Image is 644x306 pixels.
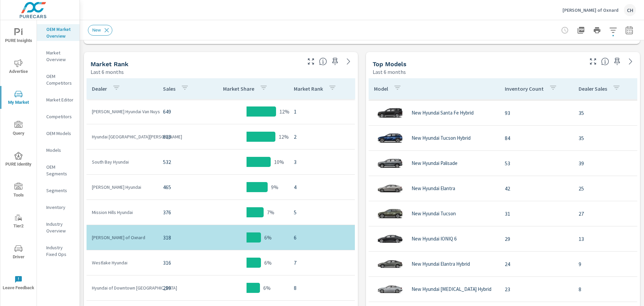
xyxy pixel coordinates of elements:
div: New [88,25,112,36]
p: 7% [267,208,274,216]
p: 42 [505,184,568,192]
p: New Hyundai Tucson Hybrid [412,135,471,141]
p: 84 [505,134,568,142]
span: Tools [2,183,35,199]
p: 4 [294,183,350,191]
p: Market Rank [294,85,323,92]
h5: Top Models [373,60,407,68]
p: 6 [294,233,350,242]
p: 316 [163,259,199,267]
p: 6% [264,259,272,267]
a: See more details in report [625,56,636,67]
p: OEM Market Overview [46,26,74,39]
p: 29 [505,235,568,243]
p: Mission Hills Hyundai [92,209,152,216]
p: Market Editor [46,96,74,103]
button: Print Report [590,24,604,37]
div: Inventory [37,202,79,212]
p: Segments [46,187,74,194]
p: Market Overview [46,49,74,63]
span: PURE Identity [2,152,35,168]
div: OEM Models [37,128,79,138]
p: Last 6 months [373,68,406,76]
span: Advertise [2,59,35,76]
button: Select Date Range [623,24,636,37]
p: Industry Overview [46,221,74,234]
p: New Hyundai Tucson [412,211,456,217]
p: 27 [579,210,634,218]
p: New Hyundai Elantra Hybrid [412,261,470,267]
button: "Export Report to PDF" [574,24,588,37]
div: Market Editor [37,95,79,105]
p: OEM Competitors [46,73,74,86]
p: 465 [163,183,199,191]
p: 6% [263,284,271,292]
h5: Market Rank [91,60,128,68]
p: 7 [294,259,350,267]
p: Dealer [92,85,107,92]
p: Westlake Hyundai [92,259,152,266]
span: Driver [2,245,35,261]
div: OEM Segments [37,162,79,179]
p: New Hyundai Palisade [412,160,458,166]
a: See more details in report [343,56,354,67]
p: Model [374,85,388,92]
button: Make Fullscreen [306,56,316,67]
p: Models [46,147,74,154]
p: 13 [579,235,634,243]
p: 8 [579,285,634,293]
p: 5 [294,208,350,216]
p: 35 [579,109,634,117]
p: OEM Models [46,130,74,137]
img: glamour [377,128,404,148]
span: My Market [2,90,35,106]
p: 9 [579,260,634,268]
p: New Hyundai IONIQ 6 [412,236,457,242]
span: Save this to your personalized report [612,56,623,67]
p: 24 [505,260,568,268]
button: Apply Filters [606,24,620,37]
p: Industry Fixed Ops [46,244,74,258]
p: 376 [163,208,199,216]
img: glamour [377,153,404,173]
p: Sales [163,85,175,92]
div: nav menu [0,20,37,298]
p: [PERSON_NAME] Hyundai Van Nuys [92,108,152,115]
p: [PERSON_NAME] of Oxnard [92,234,152,241]
img: glamour [377,103,404,123]
p: 12% [279,133,289,141]
span: Leave Feedback [2,275,35,292]
div: OEM Market Overview [37,24,79,41]
p: 638 [163,133,199,141]
span: Tier2 [2,214,35,230]
div: CH [624,4,636,16]
p: Dealer Sales [579,85,607,92]
p: 1 [294,107,350,116]
p: Inventory Count [505,85,544,92]
p: New Hyundai Santa Fe Hybrid [412,110,474,116]
span: Market Rank shows you how you rank, in terms of sales, to other dealerships in your market. “Mark... [319,57,327,65]
p: Hyundai of Downtown [GEOGRAPHIC_DATA] [92,285,152,291]
img: glamour [377,178,404,199]
p: [PERSON_NAME] Hyundai [92,184,152,190]
p: Last 6 months [91,68,124,76]
p: 35 [579,134,634,142]
span: Find the biggest opportunities within your model lineup nationwide. [Source: Market registration ... [601,57,609,65]
span: PURE Insights [2,28,35,45]
div: Models [37,145,79,155]
img: glamour [377,229,404,249]
p: 532 [163,158,199,166]
p: OEM Segments [46,164,74,177]
div: Segments [37,185,79,195]
p: 12% [279,107,289,116]
p: 25 [579,184,634,192]
p: 6% [264,233,272,242]
img: glamour [377,204,404,224]
img: glamour [377,279,404,299]
p: Hyundai [GEOGRAPHIC_DATA][PERSON_NAME] [92,133,152,140]
p: 53 [505,159,568,167]
span: Save this to your personalized report [330,56,340,67]
p: [PERSON_NAME] of Oxnard [562,7,619,13]
div: Industry Overview [37,219,79,236]
p: 318 [163,233,199,242]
